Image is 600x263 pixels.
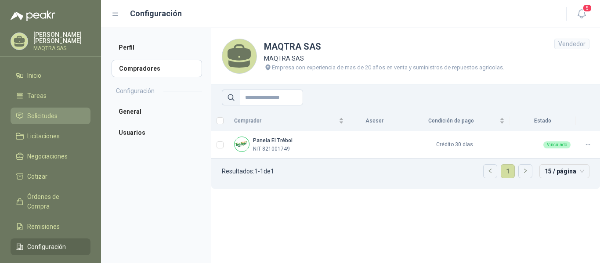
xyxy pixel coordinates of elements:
span: Licitaciones [27,131,60,141]
a: Solicitudes [11,108,90,124]
span: Negociaciones [27,151,68,161]
button: left [484,165,497,178]
p: NIT 821001749 [253,145,290,153]
span: Inicio [27,71,41,80]
span: 15 / página [545,165,584,178]
a: Configuración [11,238,90,255]
button: right [519,165,532,178]
span: Cotizar [27,172,47,181]
td: Crédito 30 días [399,131,510,159]
li: Página siguiente [518,164,532,178]
li: 1 [501,164,515,178]
span: Comprador [234,117,337,125]
span: Configuración [27,242,66,252]
div: tamaño de página [539,164,589,178]
a: Usuarios [112,124,202,141]
span: 5 [582,4,592,12]
a: General [112,103,202,120]
a: Inicio [11,67,90,84]
p: [PERSON_NAME] [PERSON_NAME] [33,32,90,44]
a: Remisiones [11,218,90,235]
a: Negociaciones [11,148,90,165]
th: Asesor [349,111,399,131]
h1: MAQTRA SAS [264,40,504,54]
p: MAQTRA SAS [264,54,504,63]
p: Empresa con experiencia de mas de 20 años en venta y suministros de repuestos agricolas. [272,63,504,72]
span: right [523,168,528,173]
a: Licitaciones [11,128,90,144]
img: Logo peakr [11,11,55,21]
span: Tareas [27,91,47,101]
img: Company Logo [235,137,249,151]
a: Compradores [112,60,202,77]
p: MAQTRA SAS [33,46,90,51]
span: left [488,168,493,173]
span: Solicitudes [27,111,58,121]
li: Página anterior [483,164,497,178]
div: Vendedor [554,39,589,49]
a: Tareas [11,87,90,104]
h2: Configuración [116,86,155,96]
span: Condición de pago [405,117,498,125]
th: Estado [510,111,576,131]
a: Órdenes de Compra [11,188,90,215]
a: Perfil [112,39,202,56]
span: Remisiones [27,222,60,231]
h1: Configuración [130,7,182,20]
a: 1 [501,165,514,178]
a: Cotizar [11,168,90,185]
span: Órdenes de Compra [27,192,82,211]
th: Condición de pago [399,111,510,131]
p: Resultados: 1 - 1 de 1 [222,168,274,174]
th: Comprador [229,111,349,131]
div: Vinculado [543,141,571,148]
b: Panela El Trébol [253,137,293,144]
button: 5 [574,6,589,22]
